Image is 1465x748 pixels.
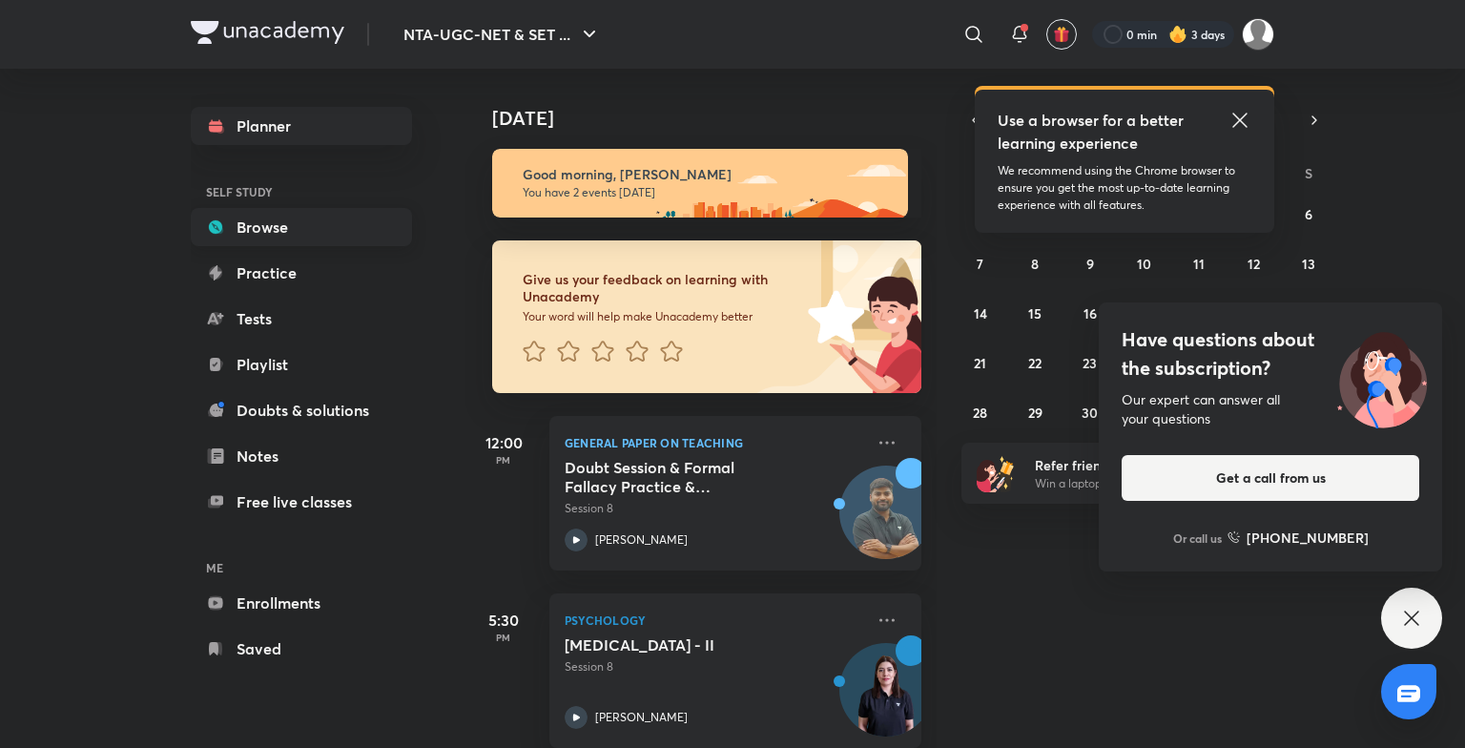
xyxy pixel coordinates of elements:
h5: Use a browser for a better learning experience [998,109,1187,155]
p: Session 8 [565,500,864,517]
button: September 14, 2025 [965,298,996,328]
img: ttu_illustration_new.svg [1322,325,1442,428]
p: General Paper on Teaching [565,431,864,454]
a: Practice [191,254,412,292]
p: [PERSON_NAME] [595,531,688,549]
abbr: September 15, 2025 [1028,304,1042,322]
button: September 13, 2025 [1293,248,1324,279]
abbr: September 11, 2025 [1193,255,1205,273]
p: PM [465,632,542,643]
p: We recommend using the Chrome browser to ensure you get the most up-to-date learning experience w... [998,162,1251,214]
button: September 8, 2025 [1020,248,1050,279]
abbr: September 28, 2025 [973,404,987,422]
abbr: September 29, 2025 [1028,404,1042,422]
h6: ME [191,551,412,584]
button: avatar [1046,19,1077,50]
a: Notes [191,437,412,475]
img: Company Logo [191,21,344,44]
abbr: September 22, 2025 [1028,354,1042,372]
h5: Doubt Session & Formal Fallacy Practice & Distribution [565,458,802,496]
a: Free live classes [191,483,412,521]
button: September 16, 2025 [1075,298,1105,328]
button: September 11, 2025 [1184,248,1214,279]
a: Browse [191,208,412,246]
abbr: September 8, 2025 [1031,255,1039,273]
p: [PERSON_NAME] [595,709,688,726]
img: feedback_image [743,240,921,393]
button: September 28, 2025 [965,397,996,427]
p: PM [465,454,542,466]
button: September 6, 2025 [1293,198,1324,229]
img: Avatar [840,654,932,745]
a: Playlist [191,345,412,384]
button: September 30, 2025 [1075,397,1105,427]
img: morning [492,149,908,218]
abbr: September 14, 2025 [974,304,987,322]
button: September 7, 2025 [965,248,996,279]
a: [PHONE_NUMBER] [1228,528,1369,548]
p: Psychology [565,609,864,632]
img: avatar [1053,26,1070,43]
a: Enrollments [191,584,412,622]
abbr: September 7, 2025 [977,255,983,273]
h5: 5:30 [465,609,542,632]
a: Planner [191,107,412,145]
img: streak [1168,25,1187,44]
button: September 10, 2025 [1129,248,1160,279]
button: September 23, 2025 [1075,347,1105,378]
button: September 17, 2025 [1129,298,1160,328]
h5: 12:00 [465,431,542,454]
abbr: September 30, 2025 [1082,404,1098,422]
p: Your word will help make Unacademy better [523,309,801,324]
div: Our expert can answer all your questions [1122,390,1419,428]
p: Session 8 [565,658,864,675]
h4: [DATE] [492,107,940,130]
img: Pranjal yadav [1242,18,1274,51]
h6: SELF STUDY [191,176,412,208]
a: Company Logo [191,21,344,49]
button: September 9, 2025 [1075,248,1105,279]
p: Or call us [1173,530,1222,547]
h6: Give us your feedback on learning with Unacademy [523,271,801,305]
button: September 22, 2025 [1020,347,1050,378]
button: NTA-UGC-NET & SET ... [392,15,612,53]
abbr: September 6, 2025 [1305,205,1312,223]
h4: Have questions about the subscription? [1122,325,1419,383]
img: referral [977,454,1015,492]
button: September 20, 2025 [1293,298,1324,328]
h6: Good morning, [PERSON_NAME] [523,166,891,183]
abbr: September 12, 2025 [1248,255,1260,273]
abbr: September 21, 2025 [974,354,986,372]
abbr: September 9, 2025 [1086,255,1094,273]
abbr: September 10, 2025 [1137,255,1151,273]
a: Saved [191,630,412,668]
img: Avatar [840,476,932,568]
h6: [PHONE_NUMBER] [1247,528,1369,548]
p: You have 2 events [DATE] [523,185,891,200]
abbr: September 13, 2025 [1302,255,1315,273]
button: September 19, 2025 [1239,298,1269,328]
button: September 15, 2025 [1020,298,1050,328]
button: September 18, 2025 [1184,298,1214,328]
p: Win a laptop, vouchers & more [1035,475,1269,492]
button: September 29, 2025 [1020,397,1050,427]
abbr: September 16, 2025 [1083,304,1097,322]
a: Doubts & solutions [191,391,412,429]
abbr: September 23, 2025 [1083,354,1097,372]
h6: Refer friends [1035,455,1269,475]
a: Tests [191,300,412,338]
abbr: Saturday [1305,164,1312,182]
button: Get a call from us [1122,455,1419,501]
h5: Neuropsychological Tests - II [565,635,802,654]
button: September 12, 2025 [1239,248,1269,279]
button: September 21, 2025 [965,347,996,378]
